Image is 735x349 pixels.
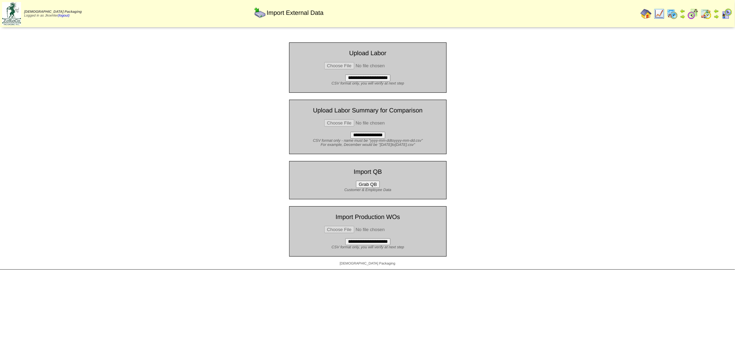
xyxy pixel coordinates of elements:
[667,8,678,19] img: calendarprod.gif
[2,2,21,25] img: zoroco-logo-small.webp
[254,7,265,18] img: import.gif
[356,182,380,187] a: Grab QB
[24,10,82,14] span: [DEMOGRAPHIC_DATA] Packaging
[356,181,380,188] button: Grab QB
[295,213,441,221] div: Import Production WOs
[701,8,712,19] img: calendarinout.gif
[721,8,732,19] img: calendarcustomer.gif
[641,8,652,19] img: home.gif
[295,139,441,147] div: CSV format only - name must be "yyyy-mm-ddtoyyyy-mm-dd.csv" For example, December would be "[DATE...
[58,14,70,18] a: (logout)
[295,81,441,86] div: CSV format only, you will verify at next step
[267,9,324,17] span: Import External Data
[654,8,665,19] img: line_graph.gif
[687,8,698,19] img: calendarblend.gif
[295,188,441,192] div: Customer & Employee Data
[714,14,719,19] img: arrowright.gif
[295,50,441,57] div: Upload Labor
[680,14,685,19] img: arrowright.gif
[295,168,441,176] div: Import QB
[680,8,685,14] img: arrowleft.gif
[295,107,441,114] div: Upload Labor Summary for Comparison
[340,262,395,266] span: [DEMOGRAPHIC_DATA] Packaging
[295,245,441,249] div: CSV format only, you will verify at next step
[24,10,82,18] span: Logged in as Jkoehler
[714,8,719,14] img: arrowleft.gif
